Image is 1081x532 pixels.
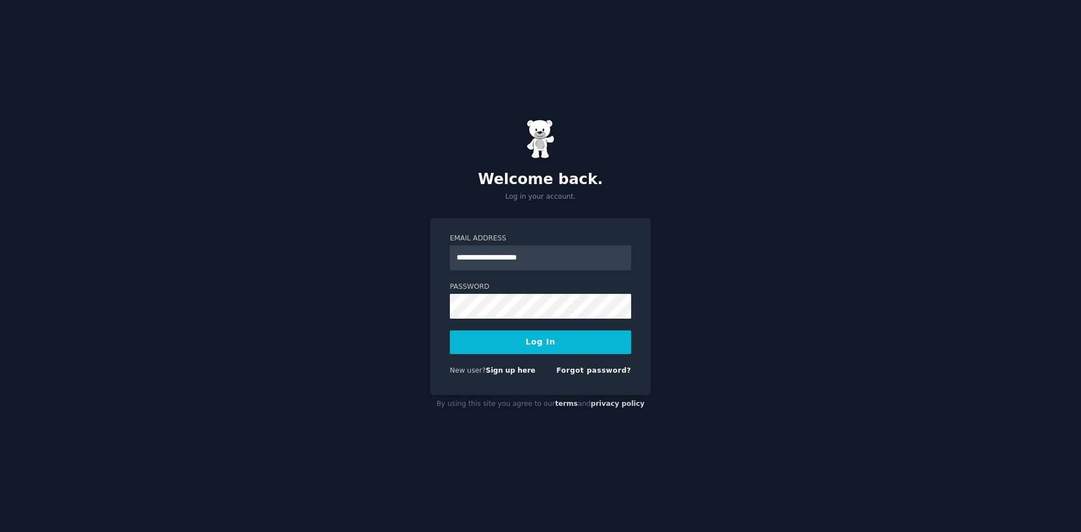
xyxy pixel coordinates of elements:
p: Log in your account. [430,192,651,202]
span: New user? [450,366,486,374]
a: terms [555,400,578,408]
a: Forgot password? [556,366,631,374]
img: Gummy Bear [526,119,555,159]
a: privacy policy [591,400,645,408]
label: Password [450,282,631,292]
div: By using this site you agree to our and [430,395,651,413]
label: Email Address [450,234,631,244]
button: Log In [450,330,631,354]
h2: Welcome back. [430,171,651,189]
a: Sign up here [486,366,535,374]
